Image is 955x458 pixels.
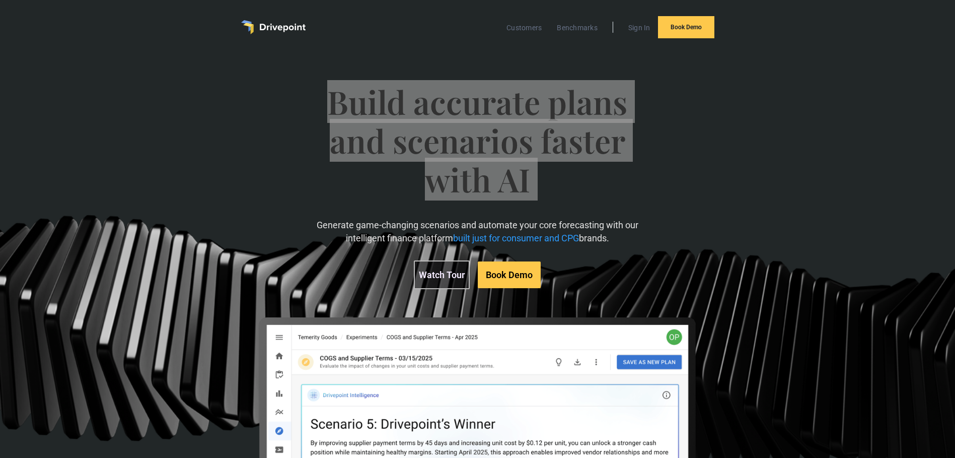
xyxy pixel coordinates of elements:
a: Watch Tour [414,260,470,289]
a: home [241,20,306,34]
span: built just for consumer and CPG [453,233,579,243]
a: Book Demo [658,16,714,38]
a: Benchmarks [552,21,603,34]
a: Book Demo [478,261,541,288]
span: Build accurate plans and scenarios faster with AI [313,83,642,219]
p: Generate game-changing scenarios and automate your core forecasting with our intelligent finance ... [313,219,642,244]
a: Customers [501,21,547,34]
a: Sign In [623,21,655,34]
iframe: profile [4,15,157,92]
